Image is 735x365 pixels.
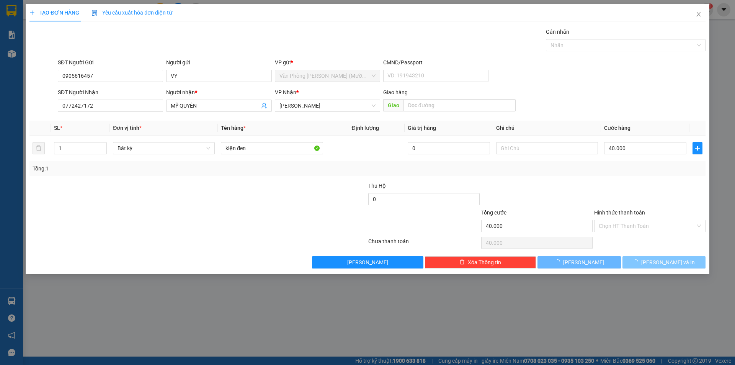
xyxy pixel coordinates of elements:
img: logo.jpg [83,10,101,28]
span: loading [633,259,641,265]
label: Gán nhãn [546,29,569,35]
div: SĐT Người Nhận [58,88,163,97]
span: delete [459,259,465,265]
span: plus [29,10,35,15]
div: SĐT Người Gửi [58,58,163,67]
div: Tổng: 1 [33,164,284,173]
span: Giá trị hàng [408,125,436,131]
button: deleteXóa Thông tin [425,256,536,268]
button: delete [33,142,45,154]
button: [PERSON_NAME] [537,256,621,268]
div: Người nhận [166,88,271,97]
span: [PERSON_NAME] [563,258,604,267]
span: Tổng cước [481,210,506,216]
input: Ghi Chú [496,142,598,154]
span: Bất kỳ [118,142,210,154]
label: Hình thức thanh toán [594,210,645,216]
span: [PERSON_NAME] [347,258,388,267]
span: Yêu cầu xuất hóa đơn điện tử [91,10,172,16]
li: (c) 2017 [64,36,105,46]
button: Close [688,4,709,25]
span: Phạm Ngũ Lão [279,100,376,111]
b: BIÊN NHẬN GỬI HÀNG [49,11,73,61]
span: plus [693,145,702,151]
div: VP gửi [275,58,380,67]
span: Giao [383,99,403,111]
div: Chưa thanh toán [367,237,480,250]
div: CMND/Passport [383,58,488,67]
button: plus [693,142,702,154]
span: loading [555,259,563,265]
span: SL [54,125,60,131]
span: Xóa Thông tin [468,258,501,267]
div: Người gửi [166,58,271,67]
span: Thu Hộ [368,183,386,189]
span: TẠO ĐƠN HÀNG [29,10,79,16]
input: Dọc đường [403,99,516,111]
img: logo.jpg [10,10,48,48]
span: user-add [261,103,267,109]
img: icon [91,10,98,16]
b: [DOMAIN_NAME] [64,29,105,35]
span: Đơn vị tính [113,125,142,131]
th: Ghi chú [493,121,601,136]
span: Định lượng [352,125,379,131]
span: Văn Phòng Trần Phú (Mường Thanh) [279,70,376,82]
span: [PERSON_NAME] và In [641,258,695,267]
b: [PERSON_NAME] [10,49,43,85]
input: 0 [408,142,490,154]
span: close [696,11,702,17]
span: Cước hàng [604,125,630,131]
span: VP Nhận [275,89,296,95]
button: [PERSON_NAME] và In [622,256,706,268]
input: VD: Bàn, Ghế [221,142,323,154]
span: Tên hàng [221,125,246,131]
button: [PERSON_NAME] [312,256,423,268]
span: Giao hàng [383,89,408,95]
